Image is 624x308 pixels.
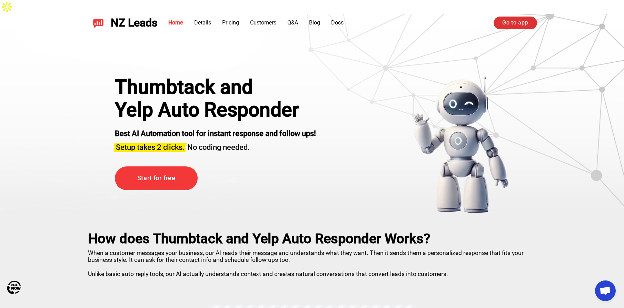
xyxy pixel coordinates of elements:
h3: No coding needed. [115,139,316,153]
img: Call Now [7,280,21,294]
a: Customers [250,19,276,26]
img: yelp bot [413,76,509,214]
img: NZ Leads logo [93,17,104,28]
strong: Best AI Automation tool for instant response and follow ups! [115,129,316,138]
a: Pricing [222,19,239,26]
a: Start for free [115,166,198,190]
a: Home [168,19,183,26]
div: Thumbtack and [115,76,316,99]
a: Docs [331,19,344,26]
a: Details [194,19,211,26]
h2: How does Thumbtack and Yelp Auto Responder Works? [88,231,536,247]
span: Setup takes 2 clicks. [116,143,185,152]
p: When a customer messages your business, our AI reads their message and understands what they want... [88,247,536,277]
h1: Yelp Auto Responder [115,99,316,121]
a: Go to app [494,17,537,29]
div: Open chat [595,280,616,301]
a: Blog [309,19,320,26]
a: Q&A [287,19,298,26]
span: NZ Leads [111,17,157,29]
